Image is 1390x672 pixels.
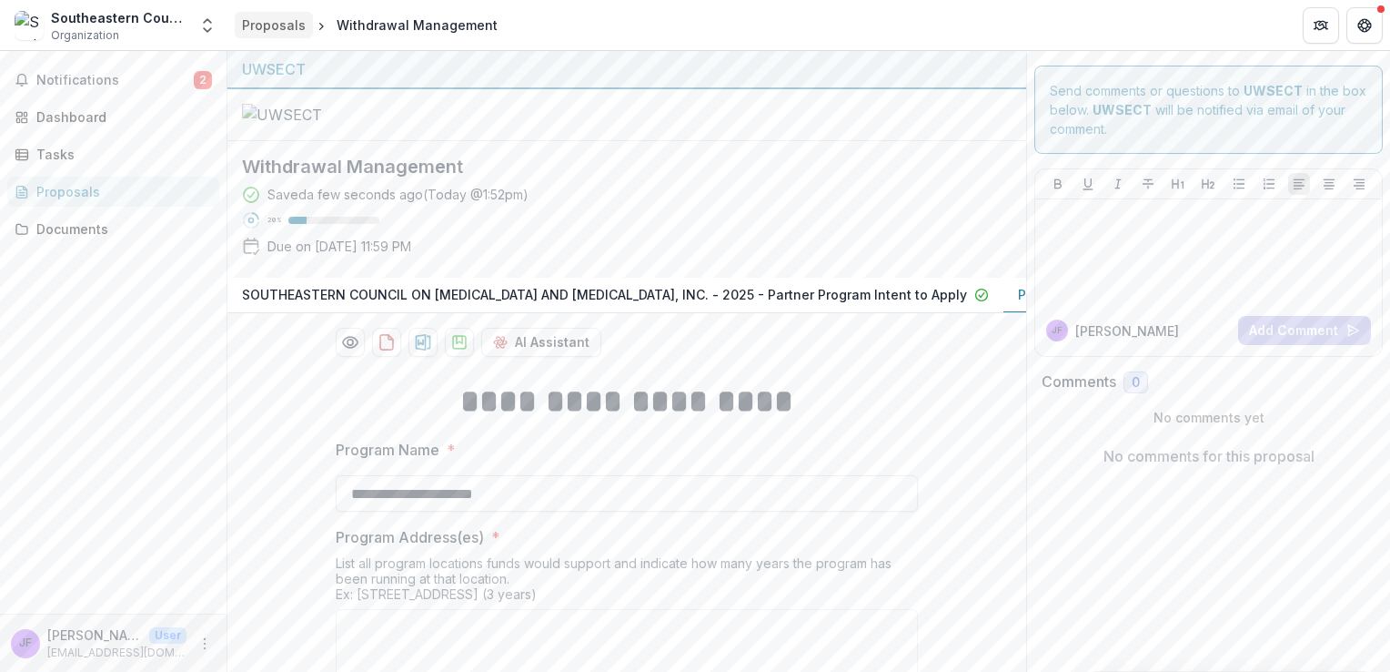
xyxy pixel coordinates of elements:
[195,7,220,44] button: Open entity switcher
[19,637,32,649] div: Jessica French
[1103,445,1314,467] p: No comments for this proposal
[1042,408,1375,427] p: No comments yet
[1034,66,1383,154] div: Send comments or questions to in the box below. will be notified via email of your comment.
[336,328,365,357] button: Preview 68e97527-ab68-4ea6-a1b4-bc261ffd74d2-1.pdf
[1018,285,1283,304] p: Partner Program - Admissions Application
[36,182,205,201] div: Proposals
[242,156,982,178] h2: Withdrawal Management
[337,15,498,35] div: Withdrawal Management
[267,214,281,227] p: 20 %
[1288,173,1310,195] button: Align Left
[1346,7,1383,44] button: Get Help
[51,8,187,27] div: Southeastern Council on [MEDICAL_DATA] and [MEDICAL_DATA], Inc.
[1258,173,1280,195] button: Ordered List
[267,237,411,256] p: Due on [DATE] 11:59 PM
[1075,321,1179,341] p: [PERSON_NAME]
[149,627,186,644] p: User
[1047,173,1069,195] button: Bold
[242,58,1012,80] div: UWSECT
[445,328,474,357] button: download-proposal
[7,214,219,244] a: Documents
[235,12,313,38] a: Proposals
[267,185,529,204] div: Saved a few seconds ago ( Today @ 1:52pm )
[1167,173,1189,195] button: Heading 1
[242,15,306,35] div: Proposals
[1238,316,1371,345] button: Add Comment
[7,139,219,169] a: Tasks
[1107,173,1129,195] button: Italicize
[372,328,401,357] button: download-proposal
[1132,375,1140,391] span: 0
[242,104,424,126] img: UWSECT
[194,633,216,655] button: More
[481,328,601,357] button: AI Assistant
[336,555,918,609] div: List all program locations funds would support and indicate how many years the program has been r...
[47,626,142,645] p: [PERSON_NAME]
[1303,7,1339,44] button: Partners
[408,328,438,357] button: download-proposal
[7,177,219,207] a: Proposals
[1042,373,1116,391] h2: Comments
[1348,173,1370,195] button: Align Right
[1137,173,1159,195] button: Strike
[7,66,219,95] button: Notifications2
[1318,173,1340,195] button: Align Center
[1093,102,1152,117] strong: UWSECT
[51,27,119,44] span: Organization
[235,12,505,38] nav: breadcrumb
[194,71,212,89] span: 2
[1077,173,1099,195] button: Underline
[242,285,967,304] p: SOUTHEASTERN COUNCIL ON [MEDICAL_DATA] AND [MEDICAL_DATA], INC. - 2025 - Partner Program Intent t...
[36,145,205,164] div: Tasks
[36,73,194,88] span: Notifications
[7,102,219,132] a: Dashboard
[1244,83,1303,98] strong: UWSECT
[336,526,484,548] p: Program Address(es)
[36,107,205,127] div: Dashboard
[1052,326,1063,335] div: Jessica French
[15,11,44,40] img: Southeastern Council on Alcoholism and Drug Dependence, Inc.
[47,645,186,661] p: [EMAIL_ADDRESS][DOMAIN_NAME]
[1197,173,1219,195] button: Heading 2
[336,439,439,461] p: Program Name
[1228,173,1250,195] button: Bullet List
[36,219,205,239] div: Documents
